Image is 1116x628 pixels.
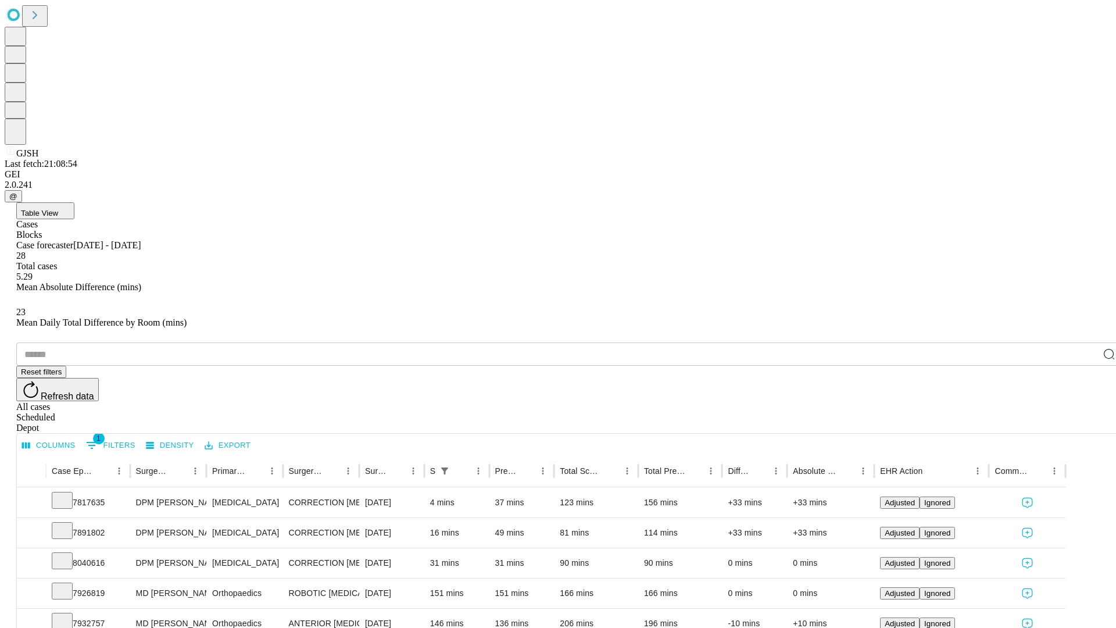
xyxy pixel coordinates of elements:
[212,488,277,518] div: [MEDICAL_DATA]
[924,589,950,598] span: Ignored
[289,548,353,578] div: CORRECTION [MEDICAL_DATA], CHIELECTOMY WITHOUT IMPLANT
[9,192,17,201] span: @
[5,190,22,202] button: @
[880,557,920,569] button: Adjusted
[793,466,838,476] div: Absolute Difference
[995,466,1028,476] div: Comments
[16,251,26,261] span: 28
[885,498,915,507] span: Adjusted
[924,619,950,628] span: Ignored
[16,378,99,401] button: Refresh data
[365,548,419,578] div: [DATE]
[495,548,549,578] div: 31 mins
[365,579,419,608] div: [DATE]
[289,488,353,518] div: CORRECTION [MEDICAL_DATA]
[23,493,40,513] button: Expand
[52,548,124,578] div: 8040616
[430,466,435,476] div: Scheduled In Room Duration
[644,518,717,548] div: 114 mins
[5,169,1111,180] div: GEI
[212,548,277,578] div: [MEDICAL_DATA]
[855,463,871,479] button: Menu
[16,272,33,281] span: 5.29
[880,587,920,600] button: Adjusted
[23,554,40,574] button: Expand
[560,518,632,548] div: 81 mins
[212,518,277,548] div: [MEDICAL_DATA]
[728,466,750,476] div: Difference
[23,523,40,544] button: Expand
[52,488,124,518] div: 7817635
[365,518,419,548] div: [DATE]
[793,548,868,578] div: 0 mins
[924,559,950,568] span: Ignored
[793,579,868,608] div: 0 mins
[136,518,201,548] div: DPM [PERSON_NAME] [PERSON_NAME]
[924,463,940,479] button: Sort
[430,518,484,548] div: 16 mins
[212,579,277,608] div: Orthopaedics
[202,437,253,455] button: Export
[560,466,602,476] div: Total Scheduled Duration
[885,559,915,568] span: Adjusted
[686,463,703,479] button: Sort
[324,463,340,479] button: Sort
[23,584,40,604] button: Expand
[289,466,323,476] div: Surgery Name
[495,518,549,548] div: 49 mins
[136,548,201,578] div: DPM [PERSON_NAME] [PERSON_NAME]
[52,518,124,548] div: 7891802
[920,527,955,539] button: Ignored
[470,463,487,479] button: Menu
[885,589,915,598] span: Adjusted
[5,180,1111,190] div: 2.0.241
[16,202,74,219] button: Table View
[52,579,124,608] div: 7926819
[16,366,66,378] button: Reset filters
[839,463,855,479] button: Sort
[728,518,781,548] div: +33 mins
[495,488,549,518] div: 37 mins
[535,463,551,479] button: Menu
[454,463,470,479] button: Sort
[41,391,94,401] span: Refresh data
[405,463,421,479] button: Menu
[728,548,781,578] div: 0 mins
[171,463,187,479] button: Sort
[19,437,78,455] button: Select columns
[212,466,246,476] div: Primary Service
[437,463,453,479] div: 1 active filter
[924,529,950,537] span: Ignored
[920,587,955,600] button: Ignored
[73,240,141,250] span: [DATE] - [DATE]
[111,463,127,479] button: Menu
[728,488,781,518] div: +33 mins
[603,463,619,479] button: Sort
[644,579,717,608] div: 166 mins
[389,463,405,479] button: Sort
[885,619,915,628] span: Adjusted
[430,488,484,518] div: 4 mins
[430,548,484,578] div: 31 mins
[136,466,170,476] div: Surgeon Name
[495,466,518,476] div: Predicted In Room Duration
[289,579,353,608] div: ROBOTIC [MEDICAL_DATA] KNEE TOTAL
[340,463,356,479] button: Menu
[560,488,632,518] div: 123 mins
[920,497,955,509] button: Ignored
[136,579,201,608] div: MD [PERSON_NAME] [PERSON_NAME] Md
[264,463,280,479] button: Menu
[644,466,686,476] div: Total Predicted Duration
[920,557,955,569] button: Ignored
[752,463,768,479] button: Sort
[1046,463,1063,479] button: Menu
[16,240,73,250] span: Case forecaster
[16,317,187,327] span: Mean Daily Total Difference by Room (mins)
[248,463,264,479] button: Sort
[16,307,26,317] span: 23
[16,148,38,158] span: GJSH
[703,463,719,479] button: Menu
[83,436,138,455] button: Show filters
[880,466,922,476] div: EHR Action
[16,282,141,292] span: Mean Absolute Difference (mins)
